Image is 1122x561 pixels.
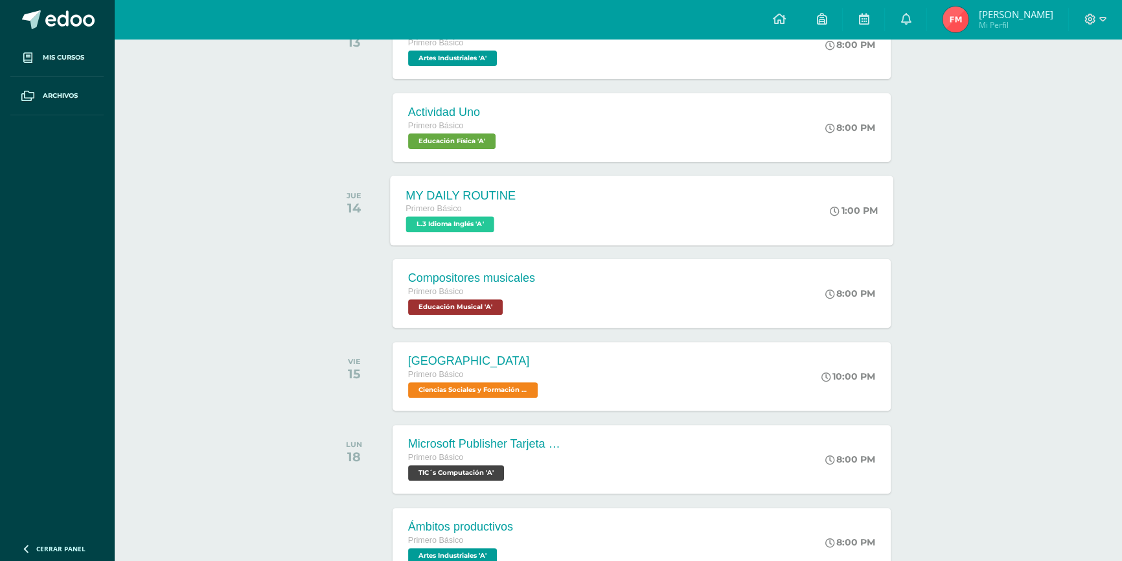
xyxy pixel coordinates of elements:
div: [GEOGRAPHIC_DATA] [408,354,541,368]
a: Archivos [10,77,104,115]
span: Mi Perfil [978,19,1053,30]
span: Primero Básico [408,536,463,545]
div: 14 [347,200,361,216]
div: 8:00 PM [825,453,875,465]
span: Mis cursos [43,52,84,63]
span: Primero Básico [408,287,463,296]
div: JUE [347,191,361,200]
div: 15 [348,366,361,382]
span: Primero Básico [408,38,463,47]
div: Compositores musicales [408,271,535,285]
div: 8:00 PM [825,536,875,548]
div: 8:00 PM [825,122,875,133]
span: Primero Básico [408,121,463,130]
div: 1:00 PM [830,205,878,216]
span: Primero Básico [406,204,461,213]
span: Ciencias Sociales y Formación Ciudadana 'A' [408,382,538,398]
span: Archivos [43,91,78,101]
span: TIC´s Computación 'A' [408,465,504,481]
div: VIE [348,357,361,366]
div: LUN [346,440,362,449]
div: Actividad Uno [408,106,499,119]
a: Mis cursos [10,39,104,77]
div: 8:00 PM [825,288,875,299]
span: [PERSON_NAME] [978,8,1053,21]
span: Educación Musical 'A' [408,299,503,315]
span: Educación Física 'A' [408,133,496,149]
span: Primero Básico [408,370,463,379]
div: 13 [347,34,361,50]
div: Microsoft Publisher Tarjeta de Presentación [408,437,564,451]
img: 14e665f5195a470f4d7ac411ba6020d5.png [943,6,968,32]
span: Primero Básico [408,453,463,462]
span: Cerrar panel [36,544,86,553]
div: MY DAILY ROUTINE [406,189,516,202]
div: 10:00 PM [821,371,875,382]
div: 8:00 PM [825,39,875,51]
div: 18 [346,449,362,464]
span: L.3 Idioma Inglés 'A' [406,216,494,232]
div: Ámbitos productivos [408,520,513,534]
span: Artes Industriales 'A' [408,51,497,66]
